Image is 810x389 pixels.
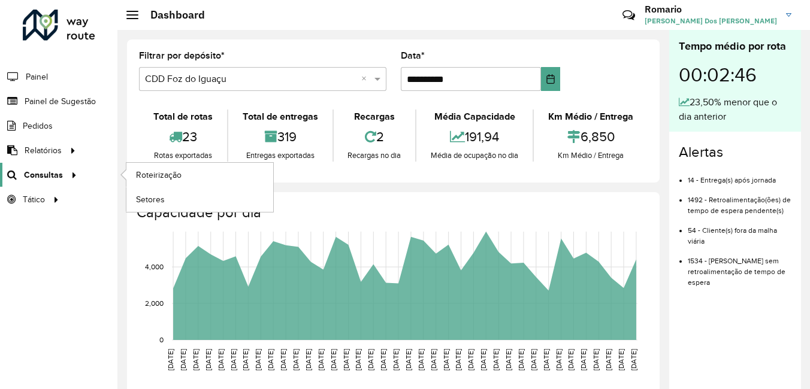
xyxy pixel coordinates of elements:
[337,124,413,150] div: 2
[139,48,225,63] label: Filtrar por depósito
[542,349,550,370] text: [DATE]
[419,124,530,150] div: 191,94
[688,216,791,247] li: 54 - Cliente(s) fora da malha viária
[517,349,525,370] text: [DATE]
[126,187,273,211] a: Setores
[142,110,224,124] div: Total de rotas
[23,120,53,132] span: Pedidos
[23,193,45,206] span: Tático
[688,186,791,216] li: 1492 - Retroalimentação(ões) de tempo de espera pendente(s)
[24,169,63,181] span: Consultas
[145,299,164,307] text: 2,000
[292,349,300,370] text: [DATE]
[537,150,645,162] div: Km Médio / Entrega
[579,349,587,370] text: [DATE]
[430,349,437,370] text: [DATE]
[231,150,330,162] div: Entregas exportadas
[688,247,791,288] li: 1534 - [PERSON_NAME] sem retroalimentação de tempo de espera
[136,169,182,181] span: Roteirização
[679,95,791,124] div: 23,50% menor que o dia anterior
[630,349,637,370] text: [DATE]
[467,349,474,370] text: [DATE]
[404,349,412,370] text: [DATE]
[254,349,262,370] text: [DATE]
[342,349,350,370] text: [DATE]
[679,38,791,54] div: Tempo médio por rota
[361,72,371,86] span: Clear all
[354,349,362,370] text: [DATE]
[136,193,165,206] span: Setores
[541,67,561,91] button: Choose Date
[679,54,791,95] div: 00:02:46
[492,349,500,370] text: [DATE]
[592,349,600,370] text: [DATE]
[504,349,512,370] text: [DATE]
[167,349,174,370] text: [DATE]
[688,166,791,186] li: 14 - Entrega(s) após jornada
[417,349,425,370] text: [DATE]
[179,349,187,370] text: [DATE]
[401,48,425,63] label: Data
[555,349,563,370] text: [DATE]
[419,110,530,124] div: Média Capacidade
[479,349,487,370] text: [DATE]
[419,150,530,162] div: Média de ocupação no dia
[379,349,387,370] text: [DATE]
[537,110,645,124] div: Km Médio / Entrega
[279,349,287,370] text: [DATE]
[317,349,325,370] text: [DATE]
[367,349,374,370] text: [DATE]
[142,124,224,150] div: 23
[616,2,642,28] a: Contato Rápido
[645,16,777,26] span: [PERSON_NAME] Dos [PERSON_NAME]
[192,349,200,370] text: [DATE]
[26,71,48,83] span: Painel
[145,263,164,271] text: 4,000
[25,95,96,108] span: Painel de Sugestão
[137,204,648,221] h4: Capacidade por dia
[330,349,337,370] text: [DATE]
[605,349,612,370] text: [DATE]
[392,349,400,370] text: [DATE]
[142,150,224,162] div: Rotas exportadas
[530,349,537,370] text: [DATE]
[204,349,212,370] text: [DATE]
[567,349,575,370] text: [DATE]
[217,349,225,370] text: [DATE]
[25,144,62,157] span: Relatórios
[442,349,450,370] text: [DATE]
[138,8,205,22] h2: Dashboard
[231,124,330,150] div: 319
[159,336,164,344] text: 0
[267,349,274,370] text: [DATE]
[241,349,249,370] text: [DATE]
[126,163,273,187] a: Roteirização
[679,144,791,161] h4: Alertas
[645,4,777,15] h3: Romario
[537,124,645,150] div: 6,850
[231,110,330,124] div: Total de entregas
[617,349,625,370] text: [DATE]
[304,349,312,370] text: [DATE]
[229,349,237,370] text: [DATE]
[454,349,462,370] text: [DATE]
[337,150,413,162] div: Recargas no dia
[337,110,413,124] div: Recargas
